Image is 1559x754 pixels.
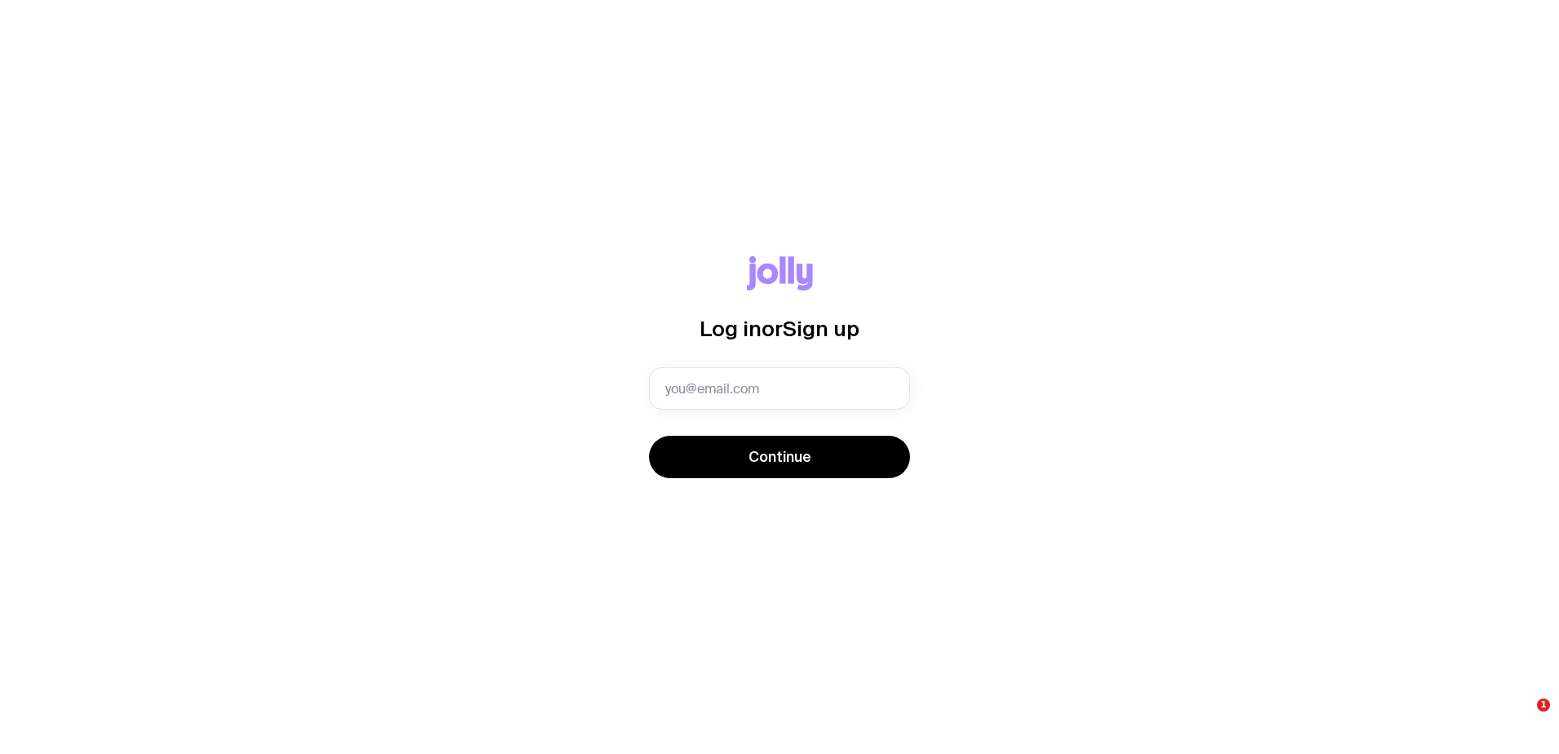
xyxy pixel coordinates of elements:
[1537,699,1550,712] span: 1
[649,436,910,478] button: Continue
[762,317,783,340] span: or
[783,317,859,340] span: Sign up
[649,367,910,410] input: you@email.com
[1504,699,1543,738] iframe: Intercom live chat
[700,317,762,340] span: Log in
[749,447,811,467] span: Continue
